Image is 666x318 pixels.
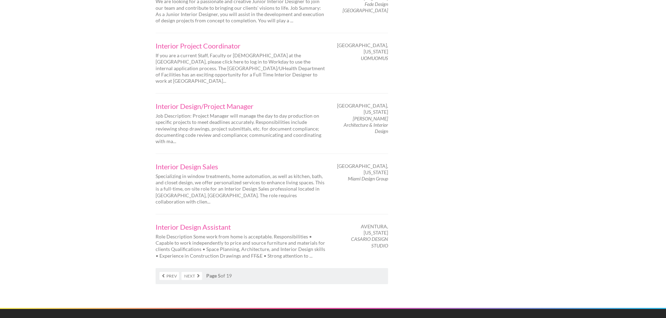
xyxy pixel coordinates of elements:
[343,1,388,13] em: Fede Design [GEOGRAPHIC_DATA]
[156,113,327,145] p: Job Description: Project Manager will manage the day to day production on specific projects to me...
[156,163,327,170] a: Interior Design Sales
[344,116,388,134] em: [PERSON_NAME] Architecture & Interior Design
[337,103,388,115] span: [GEOGRAPHIC_DATA], [US_STATE]
[156,52,327,84] p: If you are a current Staff, Faculty or [DEMOGRAPHIC_DATA] at the [GEOGRAPHIC_DATA], please click ...
[159,272,179,280] a: Prev
[181,272,202,280] a: Next
[337,163,388,176] span: [GEOGRAPHIC_DATA], [US_STATE]
[351,236,388,248] em: CASARIO DESIGN STUDIO
[348,176,388,182] em: Miami Design Group
[156,42,327,49] a: Interior Project Coordinator
[156,103,327,110] a: Interior Design/Project Manager
[156,223,327,230] a: Interior Design Assistant
[156,173,327,205] p: Specializing in window treatments, home automation, as well as kitchen, bath, and closet design, ...
[339,223,388,236] span: Aventura, [US_STATE]
[337,42,388,55] span: [GEOGRAPHIC_DATA], [US_STATE]
[361,55,388,61] em: UOMUOMUS
[206,273,221,279] strong: Page 5
[156,234,327,259] p: Role Description Some work from home is acceptable. Responsibilities • Capable to work independen...
[156,268,388,284] nav: of 19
